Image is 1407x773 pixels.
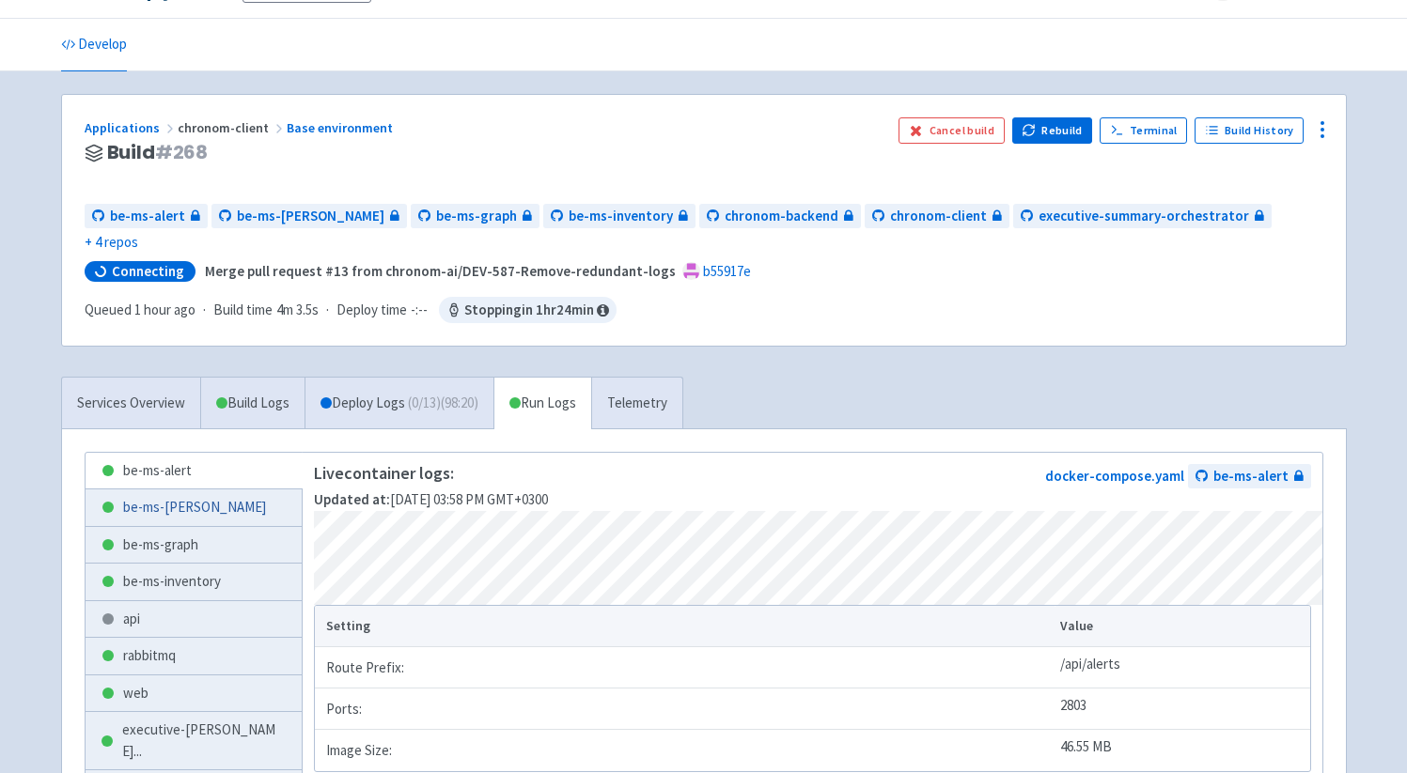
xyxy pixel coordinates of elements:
a: Build History [1195,117,1304,144]
a: Applications [85,119,178,136]
span: chronom-backend [725,206,838,227]
span: be-ms-[PERSON_NAME] [237,206,384,227]
a: Run Logs [493,378,591,429]
a: be-ms-alert [1188,464,1311,489]
a: docker-compose.yaml [1045,467,1184,485]
a: executive-summary-orchestrator [1013,204,1272,229]
a: web [86,675,303,712]
span: executive-[PERSON_NAME] ... [122,719,287,762]
span: chronom-client [178,119,287,136]
span: Stopping in 1 hr 24 min [439,297,617,323]
span: + 4 repos [85,232,138,254]
td: 2803 [1055,688,1310,730]
span: Build time [213,300,273,321]
strong: Merge pull request #13 from chronom-ai/DEV-587-Remove-redundant-logs [205,262,676,280]
span: # 268 [155,139,208,165]
a: Deploy Logs (0/13)(98:20) [305,378,493,429]
a: executive-[PERSON_NAME]... [86,712,303,769]
a: be-ms-graph [411,204,539,229]
span: be-ms-alert [1213,466,1289,487]
div: · · [85,297,617,323]
span: ( 0 / 13 ) (98:20) [408,393,478,414]
a: chronom-backend [699,204,861,229]
strong: Updated at: [314,490,390,508]
a: Develop [61,19,127,71]
button: Rebuild [1012,117,1093,144]
span: [DATE] 03:58 PM GMT+0300 [314,490,548,508]
a: rabbitmq [86,638,303,674]
td: 46.55 MB [1055,730,1310,771]
a: b55917e [703,262,751,280]
span: chronom-client [890,206,987,227]
td: Ports: [315,688,1055,730]
span: be-ms-inventory [569,206,673,227]
a: api [86,601,303,638]
a: chronom-client [865,204,1009,229]
span: Queued [85,301,195,318]
time: 1 hour ago [134,301,195,318]
a: be-ms-alert [86,453,303,489]
a: Services Overview [62,378,200,429]
span: be-ms-alert [110,206,185,227]
span: Deploy time [336,300,407,321]
a: Base environment [287,119,396,136]
a: be-ms-alert [85,204,208,229]
a: be-ms-graph [86,527,303,564]
span: Build [107,142,209,163]
p: Live container logs: [314,464,548,483]
td: /api/alerts [1055,647,1310,688]
td: Image Size: [315,730,1055,771]
span: be-ms-graph [436,206,517,227]
th: Value [1055,606,1310,647]
a: Telemetry [591,378,682,429]
a: be-ms-inventory [543,204,696,229]
span: Connecting [112,262,184,281]
a: be-ms-inventory [86,564,303,600]
span: executive-summary-orchestrator [1039,206,1249,227]
a: be-ms-[PERSON_NAME] [211,204,407,229]
a: be-ms-[PERSON_NAME] [86,489,303,526]
a: Build Logs [201,378,305,429]
a: Terminal [1100,117,1187,144]
span: 4m 3.5s [276,300,319,321]
th: Setting [315,606,1055,647]
button: Cancel build [899,117,1005,144]
td: Route Prefix: [315,647,1055,688]
span: -:-- [411,300,428,321]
